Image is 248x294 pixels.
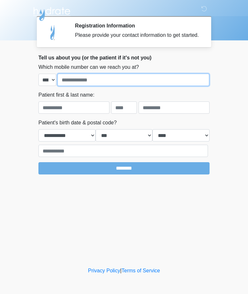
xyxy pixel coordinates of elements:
[121,268,160,273] a: Terms of Service
[38,55,210,61] h2: Tell us about you (or the patient if it's not you)
[38,91,94,99] label: Patient first & last name:
[75,31,200,39] div: Please provide your contact information to get started.
[38,63,139,71] label: Which mobile number can we reach you at?
[43,23,63,42] img: Agent Avatar
[32,5,71,21] img: Hydrate IV Bar - Arcadia Logo
[38,119,117,127] label: Patient's birth date & postal code?
[88,268,120,273] a: Privacy Policy
[120,268,121,273] a: |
